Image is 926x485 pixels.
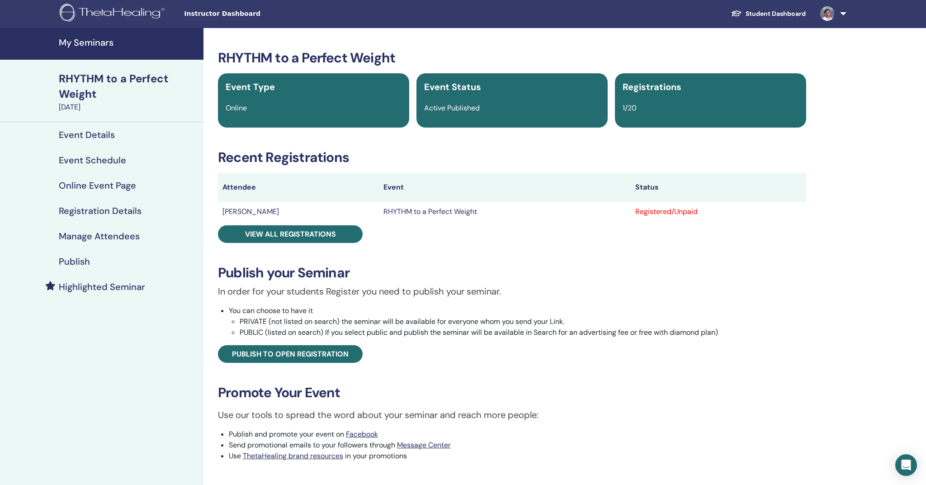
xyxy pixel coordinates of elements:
img: default.jpg [820,6,835,21]
span: 1/20 [623,103,637,113]
h3: Recent Registrations [218,149,806,166]
li: Publish and promote your event on [229,429,806,440]
a: Student Dashboard [724,5,813,22]
h3: Promote Your Event [218,385,806,401]
span: Online [226,103,247,113]
th: Status [631,173,806,202]
li: PRIVATE (not listed on search) the seminar will be available for everyone whom you send your Link. [240,316,806,327]
h4: Manage Attendees [59,231,140,242]
div: Registered/Unpaid [635,206,802,217]
p: In order for your students Register you need to publish your seminar. [218,285,806,298]
li: PUBLIC (listed on search) If you select public and publish the seminar will be available in Searc... [240,327,806,338]
h4: Publish [59,256,90,267]
span: Instructor Dashboard [184,9,320,19]
img: logo.png [60,4,168,24]
p: Use our tools to spread the word about your seminar and reach more people: [218,408,806,422]
span: Publish to open registration [232,349,349,359]
span: Active Published [424,103,480,113]
td: RHYTHM to a Perfect Weight [379,202,631,222]
span: View all registrations [245,229,336,239]
a: Publish to open registration [218,345,363,363]
li: You can choose to have it [229,305,806,338]
li: Send promotional emails to your followers through [229,440,806,451]
a: Facebook [346,429,378,439]
img: graduation-cap-white.svg [731,10,742,17]
div: [DATE] [59,102,198,113]
a: View all registrations [218,225,363,243]
li: Use in your promotions [229,451,806,461]
h4: Highlighted Seminar [59,281,145,292]
th: Event [379,173,631,202]
h3: RHYTHM to a Perfect Weight [218,50,806,66]
th: Attendee [218,173,379,202]
h4: Online Event Page [59,180,136,191]
h4: Registration Details [59,205,142,216]
td: [PERSON_NAME] [218,202,379,222]
h4: My Seminars [59,37,198,48]
h4: Event Details [59,129,115,140]
a: ThetaHealing brand resources [243,451,343,461]
div: Open Intercom Messenger [895,454,917,476]
div: RHYTHM to a Perfect Weight [59,71,198,102]
span: Event Status [424,81,481,93]
span: Registrations [623,81,681,93]
h3: Publish your Seminar [218,265,806,281]
h4: Event Schedule [59,155,126,166]
a: RHYTHM to a Perfect Weight[DATE] [53,71,203,113]
span: Event Type [226,81,275,93]
a: Message Center [397,440,451,450]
